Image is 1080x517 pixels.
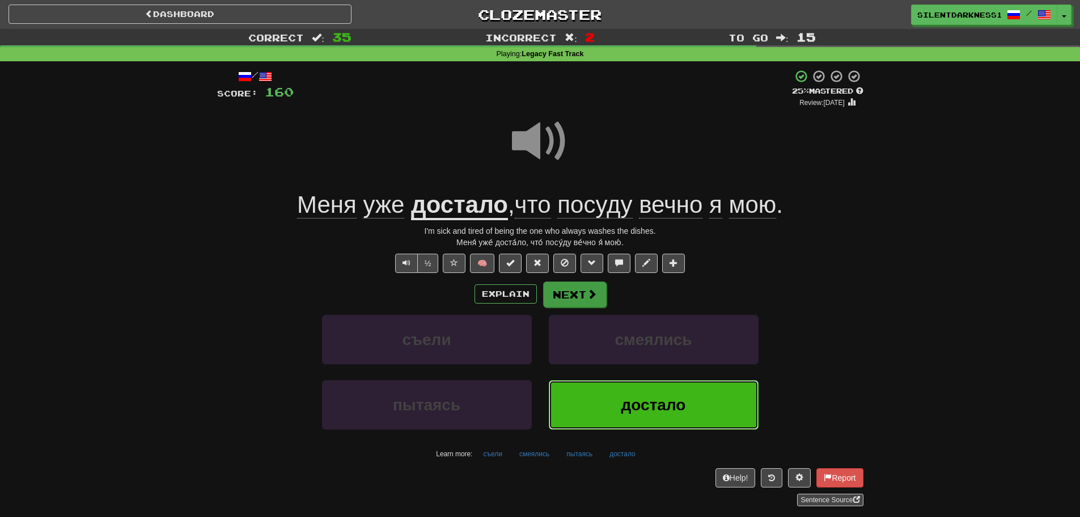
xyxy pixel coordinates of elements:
button: Discuss sentence (alt+u) [608,254,630,273]
button: съели [477,445,508,463]
span: : [312,33,324,43]
span: : [565,33,577,43]
span: вечно [639,191,702,218]
div: Text-to-speech controls [393,254,439,273]
button: ½ [417,254,439,273]
span: / [1026,9,1032,17]
button: Edit sentence (alt+d) [635,254,658,273]
button: Next [543,281,607,308]
small: Learn more: [436,450,472,458]
span: 15 [797,30,816,44]
span: 25 % [792,86,809,95]
button: Reset to 0% Mastered (alt+r) [526,254,549,273]
button: Add to collection (alt+a) [662,254,685,273]
button: достало [549,380,759,430]
span: 160 [265,85,294,99]
button: 🧠 [470,254,494,273]
span: To go [729,32,768,43]
button: Set this sentence to 100% Mastered (alt+m) [499,254,522,273]
span: , . [508,191,783,218]
span: мою [729,191,777,218]
button: достало [603,445,642,463]
button: смеялись [513,445,556,463]
button: Grammar (alt+g) [581,254,603,273]
span: 2 [585,30,595,44]
a: Clozemaster [369,5,711,24]
button: смеялись [549,315,759,364]
small: Review: [DATE] [799,99,845,107]
span: SilentDarkness1947 [917,10,1001,20]
span: Correct [248,32,304,43]
div: Меня́ уже́ доста́ло, что́ посу́ду ве́чно я́ мою́. [217,237,863,248]
span: : [776,33,789,43]
span: я [709,191,722,218]
span: что [515,191,551,218]
span: Score: [217,89,258,98]
button: пытаясь [560,445,599,463]
span: Incorrect [485,32,557,43]
span: пытаясь [393,396,460,414]
a: SilentDarkness1947 / [911,5,1057,25]
button: Round history (alt+y) [761,468,782,487]
button: пытаясь [322,380,532,430]
a: Sentence Source [797,494,863,506]
button: Help! [715,468,756,487]
span: посуду [557,191,632,218]
div: Mastered [792,86,863,96]
span: смеялись [615,331,692,348]
u: достало [411,191,508,220]
span: Меня [297,191,357,218]
div: / [217,69,294,83]
button: съели [322,315,532,364]
a: Dashboard [9,5,351,24]
button: Report [816,468,863,487]
span: уже [363,191,404,218]
strong: Legacy Fast Track [522,50,583,58]
span: 35 [332,30,351,44]
span: достало [621,396,686,414]
div: I'm sick and tired of being the one who always washes the dishes. [217,225,863,237]
span: съели [402,331,451,348]
button: Explain [475,284,537,304]
button: Ignore sentence (alt+i) [553,254,576,273]
button: Play sentence audio (ctl+space) [395,254,418,273]
button: Favorite sentence (alt+f) [443,254,465,273]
